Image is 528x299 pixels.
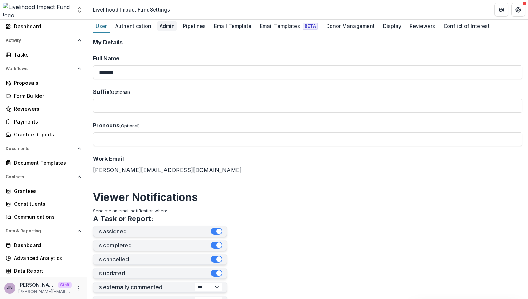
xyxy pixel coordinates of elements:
[18,281,55,289] p: [PERSON_NAME]
[110,90,130,95] span: (Optional)
[494,3,508,17] button: Partners
[323,21,377,31] div: Donor Management
[3,252,84,264] a: Advanced Analytics
[93,6,170,13] div: Livelihood Impact Fund Settings
[3,265,84,277] a: Data Report
[3,225,84,237] button: Open Data & Reporting
[93,55,119,62] span: Full Name
[6,229,74,233] span: Data & Reporting
[3,171,84,182] button: Open Contacts
[3,185,84,197] a: Grantees
[93,208,167,214] span: Send me an email notification when:
[93,39,522,46] h2: My Details
[14,118,79,125] div: Payments
[14,92,79,99] div: Form Builder
[14,200,79,208] div: Constituents
[93,155,522,174] div: [PERSON_NAME][EMAIL_ADDRESS][DOMAIN_NAME]
[3,239,84,251] a: Dashboard
[380,21,404,31] div: Display
[14,79,79,87] div: Proposals
[97,228,211,235] label: is assigned
[90,5,173,15] nav: breadcrumb
[97,284,195,291] label: is externally commented
[93,88,110,95] span: Suffix
[58,282,72,288] p: Staff
[3,143,84,154] button: Open Documents
[74,284,83,292] button: More
[14,213,79,220] div: Communications
[3,21,84,32] a: Dashboard
[97,270,211,277] label: is updated
[6,174,74,179] span: Contacts
[157,20,177,33] a: Admin
[3,77,84,89] a: Proposals
[407,21,438,31] div: Reviewers
[14,241,79,249] div: Dashboard
[3,49,84,60] a: Tasks
[441,20,492,33] a: Conflict of Interest
[93,20,110,33] a: User
[3,116,84,127] a: Payments
[7,286,13,290] div: Joyce N
[14,105,79,112] div: Reviewers
[119,123,140,128] span: (Optional)
[75,3,85,17] button: Open entity switcher
[112,20,154,33] a: Authentication
[93,155,124,162] span: Work Email
[180,21,208,31] div: Pipelines
[3,211,84,223] a: Communications
[257,21,321,31] div: Email Templates
[323,20,377,33] a: Donor Management
[93,122,119,129] span: Pronouns
[18,289,72,295] p: [PERSON_NAME][EMAIL_ADDRESS][DOMAIN_NAME]
[3,3,72,17] img: Livelihood Impact Fund logo
[3,198,84,210] a: Constituents
[211,20,254,33] a: Email Template
[380,20,404,33] a: Display
[97,256,211,263] label: is cancelled
[3,63,84,74] button: Open Workflows
[303,23,318,30] span: Beta
[93,191,522,203] h2: Viewer Notifications
[3,157,84,169] a: Document Templates
[3,90,84,102] a: Form Builder
[511,3,525,17] button: Get Help
[3,129,84,140] a: Grantee Reports
[407,20,438,33] a: Reviewers
[157,21,177,31] div: Admin
[14,254,79,262] div: Advanced Analytics
[257,20,321,33] a: Email Templates Beta
[97,242,211,249] label: is completed
[180,20,208,33] a: Pipelines
[14,131,79,138] div: Grantee Reports
[6,66,74,71] span: Workflows
[14,23,79,30] div: Dashboard
[93,215,153,223] h3: A Task or Report:
[14,267,79,275] div: Data Report
[441,21,492,31] div: Conflict of Interest
[14,187,79,195] div: Grantees
[14,159,79,166] div: Document Templates
[112,21,154,31] div: Authentication
[6,38,74,43] span: Activity
[211,21,254,31] div: Email Template
[6,146,74,151] span: Documents
[14,51,79,58] div: Tasks
[3,103,84,114] a: Reviewers
[3,35,84,46] button: Open Activity
[93,21,110,31] div: User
